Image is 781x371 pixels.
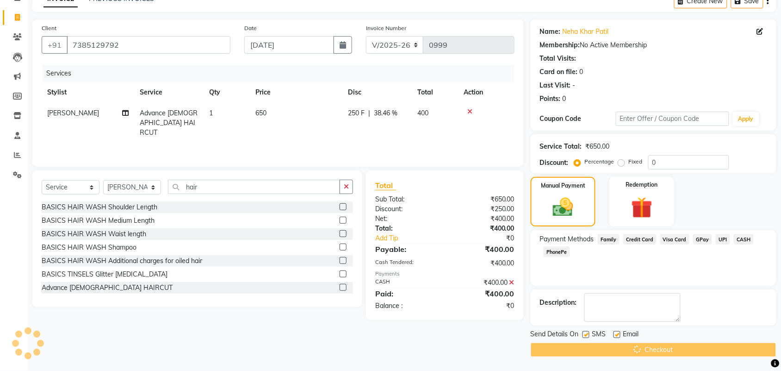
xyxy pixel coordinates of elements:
div: Discount: [540,158,569,168]
span: SMS [592,329,606,341]
span: Family [598,234,620,245]
div: ₹400.00 [445,258,521,268]
input: Enter Offer / Coupon Code [616,112,729,126]
div: BASICS HAIR WASH Additional charges for oiled hair [42,256,202,266]
div: Balance : [368,301,445,311]
span: GPay [693,234,712,245]
span: Send Details On [531,329,579,341]
label: Date [244,24,257,32]
div: ₹400.00 [445,278,521,288]
th: Qty [204,82,250,103]
div: Card on file: [540,67,578,77]
div: ₹0 [458,233,521,243]
div: Cash Tendered: [368,258,445,268]
label: Invoice Number [366,24,406,32]
th: Service [134,82,204,103]
div: No Active Membership [540,40,767,50]
label: Manual Payment [541,182,585,190]
div: Discount: [368,204,445,214]
div: ₹400.00 [445,244,521,255]
th: Price [250,82,342,103]
div: Coupon Code [540,114,616,124]
div: Advance [DEMOGRAPHIC_DATA] HAIRCUT [42,283,173,293]
a: Add Tip [368,233,458,243]
div: Payments [375,270,514,278]
th: Total [412,82,458,103]
div: Total Visits: [540,54,576,63]
div: Name: [540,27,561,37]
span: Payment Methods [540,234,594,244]
label: Client [42,24,56,32]
div: BASICS HAIR WASH Shampoo [42,243,136,252]
div: BASICS HAIR WASH Shoulder Length [42,202,157,212]
span: Email [623,329,639,341]
th: Disc [342,82,412,103]
span: Credit Card [623,234,657,245]
label: Fixed [629,157,643,166]
div: ₹400.00 [445,224,521,233]
div: Description: [540,298,577,308]
div: BASICS HAIR WASH Waist length [42,229,146,239]
label: Redemption [626,181,658,189]
div: Paid: [368,288,445,299]
span: 250 F [348,108,365,118]
div: 0 [580,67,583,77]
img: _cash.svg [546,195,580,219]
div: ₹650.00 [445,195,521,204]
div: ₹400.00 [445,288,521,299]
div: - [573,81,576,90]
span: [PERSON_NAME] [47,109,99,117]
div: BASICS HAIR WASH Medium Length [42,216,155,226]
div: ₹250.00 [445,204,521,214]
span: | [368,108,370,118]
button: Apply [733,112,759,126]
span: PhonePe [544,246,570,257]
span: 400 [417,109,428,117]
div: ₹650.00 [586,142,610,151]
div: 0 [563,94,566,104]
div: Net: [368,214,445,224]
div: Service Total: [540,142,582,151]
div: ₹0 [445,301,521,311]
div: Total: [368,224,445,233]
div: CASH [368,278,445,288]
a: Neha Khar Patil [563,27,609,37]
span: Total [375,181,397,190]
th: Action [458,82,514,103]
div: BASICS TINSELS Glitter [MEDICAL_DATA] [42,270,167,279]
span: 1 [209,109,213,117]
button: +91 [42,36,68,54]
div: Points: [540,94,561,104]
span: UPI [716,234,730,245]
span: 38.46 % [374,108,397,118]
label: Percentage [585,157,614,166]
img: _gift.svg [625,195,659,221]
div: Sub Total: [368,195,445,204]
div: Last Visit: [540,81,571,90]
span: 650 [255,109,267,117]
input: Search or Scan [168,180,340,194]
span: Visa Card [660,234,690,245]
th: Stylist [42,82,134,103]
div: Payable: [368,244,445,255]
div: Membership: [540,40,580,50]
input: Search by Name/Mobile/Email/Code [67,36,230,54]
div: Services [43,65,521,82]
span: CASH [734,234,754,245]
div: ₹400.00 [445,214,521,224]
span: Advance [DEMOGRAPHIC_DATA] HAIRCUT [140,109,198,137]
